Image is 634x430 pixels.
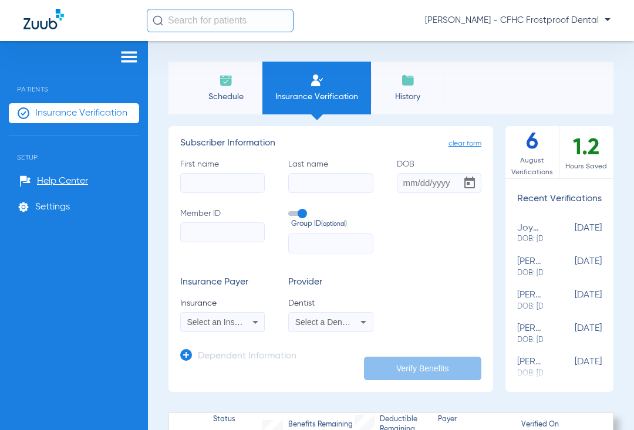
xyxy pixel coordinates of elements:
[505,126,559,178] div: 6
[23,9,64,29] img: Zuub Logo
[180,297,265,309] span: Insurance
[295,317,353,327] span: Select a Dentist
[517,302,543,312] span: DOB: [DEMOGRAPHIC_DATA]
[271,91,362,103] span: Insurance Verification
[147,9,294,32] input: Search for patients
[397,173,481,193] input: DOBOpen calendar
[288,158,373,193] label: Last name
[458,171,481,195] button: Open calendar
[517,357,543,378] div: [PERSON_NAME]
[425,15,611,26] span: [PERSON_NAME] - CFHC Frostproof Dental
[559,126,613,178] div: 1.2
[180,173,265,193] input: First name
[505,155,559,178] span: August Verifications
[397,158,481,193] label: DOB
[517,234,543,245] span: DOB: [DEMOGRAPHIC_DATA]
[517,323,543,345] div: [PERSON_NAME]
[120,50,139,64] img: hamburger-icon
[517,223,543,245] div: joyeux battle
[438,415,511,425] span: Payer
[517,268,543,279] span: DOB: [DEMOGRAPHIC_DATA]
[180,138,481,150] h3: Subscriber Information
[198,351,296,363] h3: Dependent Information
[37,175,88,187] span: Help Center
[288,277,373,289] h3: Provider
[187,317,260,327] span: Select an Insurance
[543,223,602,245] span: [DATE]
[153,15,163,26] img: Search Icon
[9,67,139,93] span: Patients
[180,277,265,289] h3: Insurance Payer
[9,136,139,161] span: Setup
[517,290,543,312] div: [PERSON_NAME]
[321,219,347,230] small: (optional)
[543,323,602,345] span: [DATE]
[543,357,602,378] span: [DATE]
[543,290,602,312] span: [DATE]
[517,335,543,346] span: DOB: [DEMOGRAPHIC_DATA]
[35,107,127,119] span: Insurance Verification
[35,201,70,213] span: Settings
[213,415,235,425] span: Status
[559,161,613,172] span: Hours Saved
[180,208,265,253] label: Member ID
[448,138,481,150] span: clear form
[380,91,436,103] span: History
[180,222,265,242] input: Member ID
[364,357,481,380] button: Verify Benefits
[401,73,415,87] img: History
[543,256,602,278] span: [DATE]
[575,374,634,430] iframe: Chat Widget
[19,175,88,187] a: Help Center
[517,256,543,278] div: [PERSON_NAME]
[180,158,265,193] label: First name
[288,297,373,309] span: Dentist
[291,219,373,230] span: Group ID
[288,173,373,193] input: Last name
[198,91,254,103] span: Schedule
[310,73,324,87] img: Manual Insurance Verification
[219,73,233,87] img: Schedule
[505,194,613,205] h3: Recent Verifications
